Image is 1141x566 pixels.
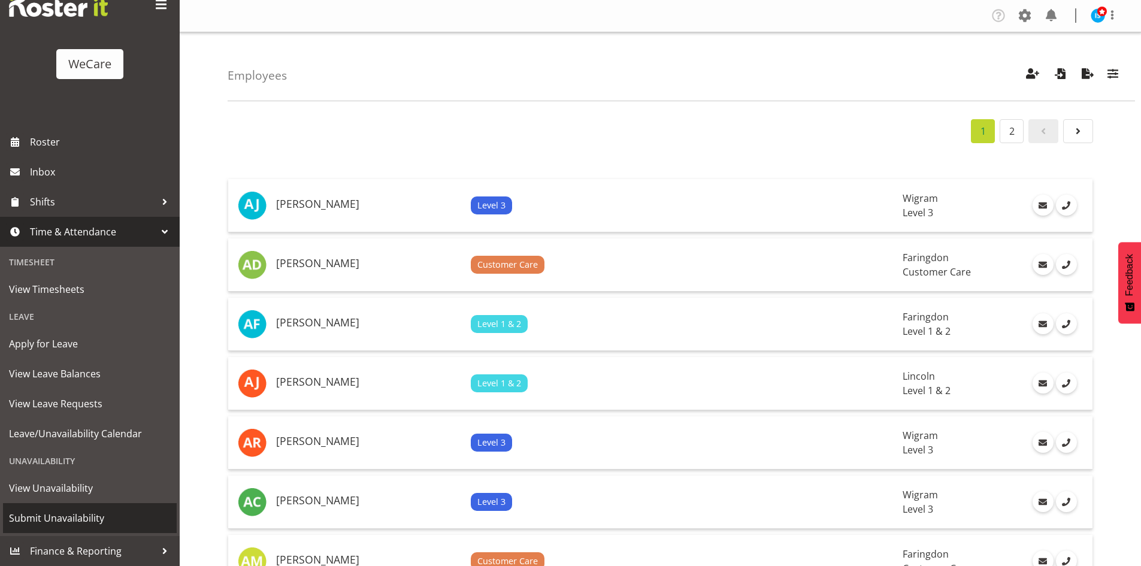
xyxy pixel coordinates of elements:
[1048,62,1073,89] button: Import Employees
[1033,195,1054,216] a: Email Employee
[903,547,949,561] span: Faringdon
[276,495,461,507] h5: [PERSON_NAME]
[1091,8,1105,23] img: isabel-simcox10849.jpg
[9,395,171,413] span: View Leave Requests
[903,384,951,397] span: Level 1 & 2
[68,55,111,73] div: WeCare
[3,304,177,329] div: Leave
[1075,62,1100,89] button: Export Employees
[903,325,951,338] span: Level 1 & 2
[1124,254,1135,296] span: Feedback
[1033,313,1054,334] a: Email Employee
[903,370,935,383] span: Lincoln
[30,542,156,560] span: Finance & Reporting
[9,425,171,443] span: Leave/Unavailability Calendar
[238,369,267,398] img: amy-johannsen10467.jpg
[903,310,949,323] span: Faringdon
[1056,195,1077,216] a: Call Employee
[30,223,156,241] span: Time & Attendance
[9,335,171,353] span: Apply for Leave
[1033,432,1054,453] a: Email Employee
[276,258,461,270] h5: [PERSON_NAME]
[276,376,461,388] h5: [PERSON_NAME]
[238,428,267,457] img: andrea-ramirez11591.jpg
[276,554,461,566] h5: [PERSON_NAME]
[9,280,171,298] span: View Timesheets
[477,258,538,271] span: Customer Care
[228,69,287,82] h4: Employees
[1056,373,1077,394] a: Call Employee
[477,436,506,449] span: Level 3
[238,191,267,220] img: aj-jones10453.jpg
[477,377,521,390] span: Level 1 & 2
[1056,254,1077,275] a: Call Employee
[477,495,506,509] span: Level 3
[1056,491,1077,512] a: Call Employee
[238,488,267,516] img: andrew-casburn10457.jpg
[30,133,174,151] span: Roster
[3,274,177,304] a: View Timesheets
[3,473,177,503] a: View Unavailability
[903,443,933,456] span: Level 3
[903,429,938,442] span: Wigram
[1000,119,1024,143] a: Page 2.
[9,479,171,497] span: View Unavailability
[3,329,177,359] a: Apply for Leave
[1033,254,1054,275] a: Email Employee
[276,317,461,329] h5: [PERSON_NAME]
[276,198,461,210] h5: [PERSON_NAME]
[3,503,177,533] a: Submit Unavailability
[903,503,933,516] span: Level 3
[1100,62,1125,89] button: Filter Employees
[477,317,521,331] span: Level 1 & 2
[1033,373,1054,394] a: Email Employee
[3,359,177,389] a: View Leave Balances
[3,250,177,274] div: Timesheet
[238,310,267,338] img: alex-ferguson10997.jpg
[1118,242,1141,323] button: Feedback - Show survey
[903,192,938,205] span: Wigram
[903,265,971,279] span: Customer Care
[1020,62,1045,89] button: Create Employees
[30,163,174,181] span: Inbox
[3,389,177,419] a: View Leave Requests
[903,488,938,501] span: Wigram
[477,199,506,212] span: Level 3
[903,206,933,219] span: Level 3
[30,193,156,211] span: Shifts
[1033,491,1054,512] a: Email Employee
[3,419,177,449] a: Leave/Unavailability Calendar
[1063,119,1093,143] a: Page 2.
[1028,119,1058,143] a: Page 0.
[903,251,949,264] span: Faringdon
[3,449,177,473] div: Unavailability
[9,365,171,383] span: View Leave Balances
[238,250,267,279] img: aleea-devonport10476.jpg
[9,509,171,527] span: Submit Unavailability
[276,435,461,447] h5: [PERSON_NAME]
[1056,432,1077,453] a: Call Employee
[1056,313,1077,334] a: Call Employee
